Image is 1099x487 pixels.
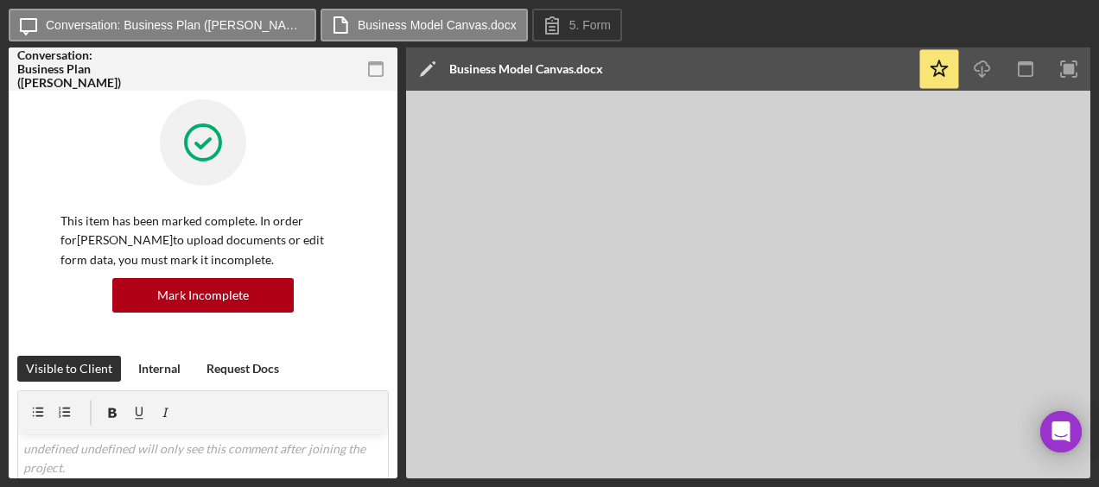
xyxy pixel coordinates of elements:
[112,278,294,313] button: Mark Incomplete
[1040,411,1082,452] div: Open Intercom Messenger
[206,356,279,382] div: Request Docs
[406,91,1090,478] iframe: Document Preview
[46,18,305,32] label: Conversation: Business Plan ([PERSON_NAME])
[198,356,288,382] button: Request Docs
[138,356,181,382] div: Internal
[60,212,346,269] p: This item has been marked complete. In order for [PERSON_NAME] to upload documents or edit form d...
[17,48,138,90] div: Conversation: Business Plan ([PERSON_NAME])
[358,18,517,32] label: Business Model Canvas.docx
[17,356,121,382] button: Visible to Client
[9,9,316,41] button: Conversation: Business Plan ([PERSON_NAME])
[130,356,189,382] button: Internal
[321,9,528,41] button: Business Model Canvas.docx
[569,18,611,32] label: 5. Form
[449,62,603,76] div: Business Model Canvas.docx
[157,278,249,313] div: Mark Incomplete
[532,9,622,41] button: 5. Form
[26,356,112,382] div: Visible to Client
